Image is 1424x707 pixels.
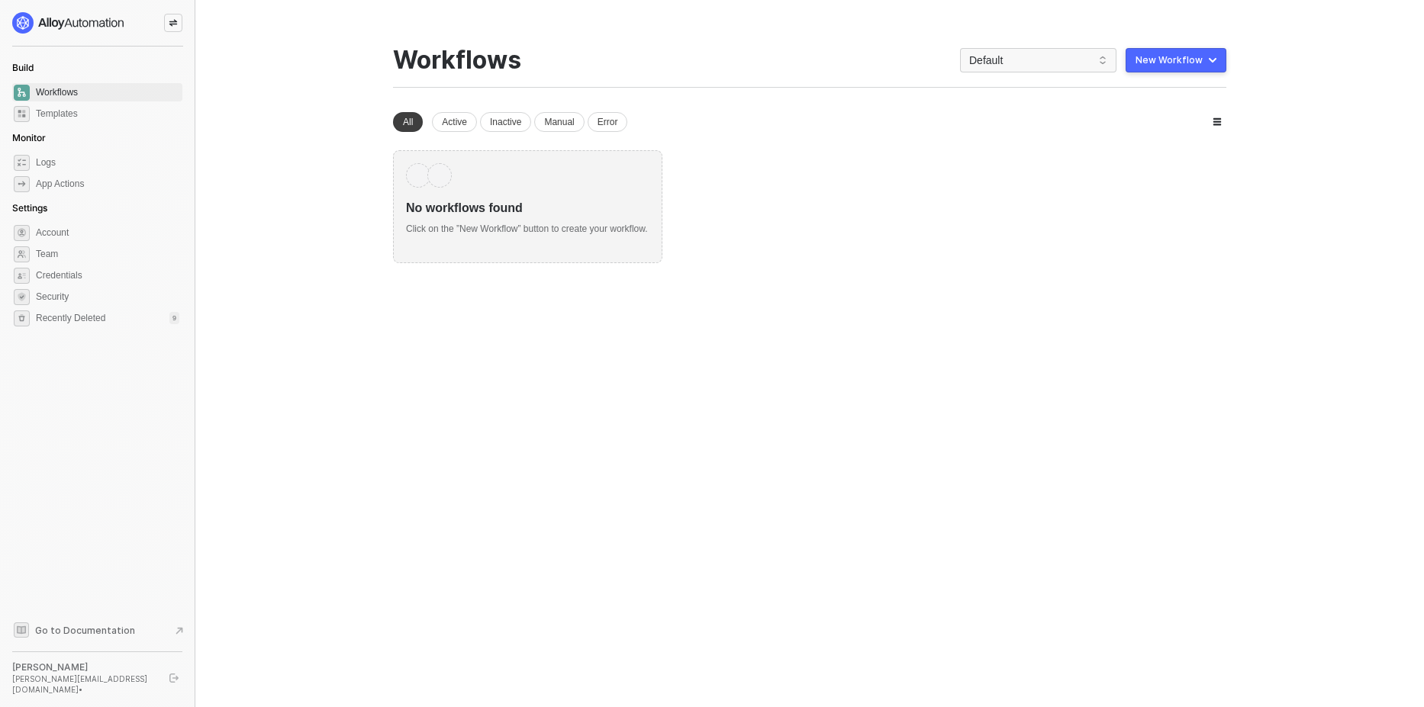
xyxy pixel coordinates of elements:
span: Go to Documentation [35,624,135,637]
img: logo [12,12,125,34]
span: marketplace [14,106,30,122]
div: [PERSON_NAME] [12,661,156,673]
span: security [14,289,30,305]
span: team [14,246,30,262]
div: 9 [169,312,179,324]
span: Team [36,245,179,263]
div: All [393,112,423,132]
span: Default [969,49,1107,72]
span: Security [36,288,179,306]
span: documentation [14,622,29,638]
div: Workflows [393,46,521,75]
span: Credentials [36,266,179,284]
span: Templates [36,104,179,123]
span: credentials [14,268,30,284]
div: Active [432,112,477,132]
span: Account [36,223,179,242]
div: [PERSON_NAME][EMAIL_ADDRESS][DOMAIN_NAME] • [12,673,156,695]
div: No workflows found [406,188,649,217]
span: icon-logs [14,155,30,171]
span: Logs [36,153,179,172]
div: Click on the ”New Workflow” button to create your workflow. [406,217,649,236]
span: Workflows [36,83,179,101]
span: Settings [12,202,47,214]
span: logout [169,673,179,683]
span: Monitor [12,132,46,143]
div: New Workflow [1136,54,1203,66]
span: settings [14,310,30,326]
div: Inactive [480,112,531,132]
button: New Workflow [1126,48,1226,72]
a: logo [12,12,182,34]
span: icon-app-actions [14,176,30,192]
span: settings [14,225,30,241]
span: Recently Deleted [36,312,105,325]
div: Manual [534,112,584,132]
a: Knowledge Base [12,621,183,639]
span: Build [12,62,34,73]
span: document-arrow [172,623,187,638]
div: Error [588,112,628,132]
span: icon-swap [169,18,178,27]
div: App Actions [36,178,84,191]
span: dashboard [14,85,30,101]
